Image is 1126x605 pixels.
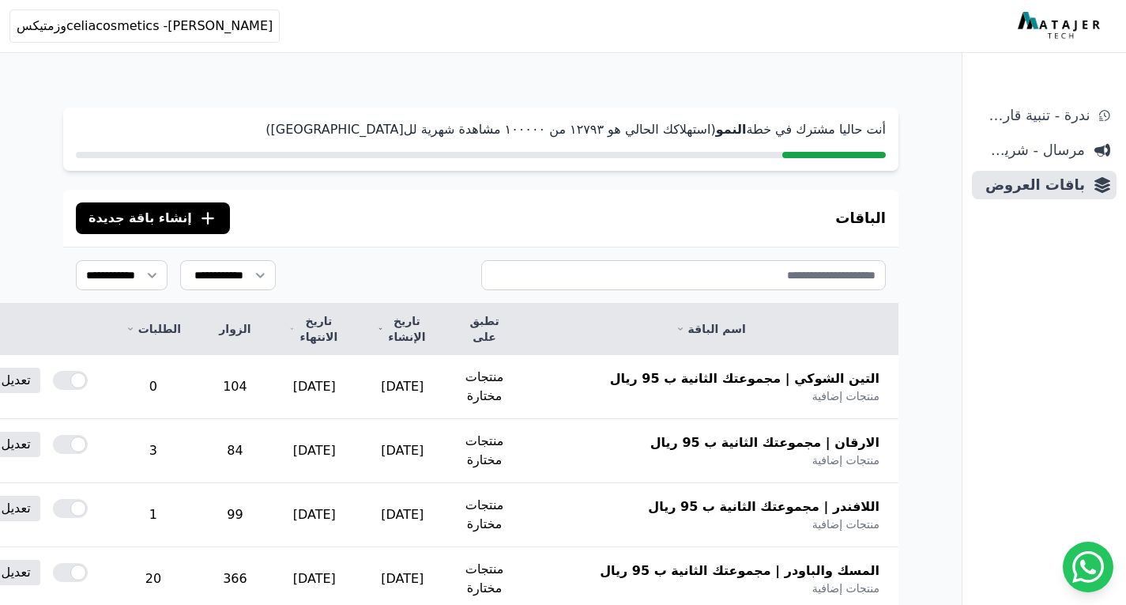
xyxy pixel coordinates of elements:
[812,452,879,468] span: منتجات إضافية
[378,313,427,345] a: تاريخ الإنشاء
[812,516,879,532] span: منتجات إضافية
[200,304,270,355] th: الزوار
[446,304,523,355] th: تطبق على
[446,483,523,547] td: منتجات مختارة
[107,355,200,419] td: 0
[610,369,879,388] span: التين الشوكي | مجموعتك الثانية ب 95 ريال
[9,9,280,43] button: celiacosmetics -[PERSON_NAME]وزمتيكس
[446,419,523,483] td: منتجات مختارة
[76,202,230,234] button: إنشاء باقة جديدة
[812,388,879,404] span: منتجات إضافية
[270,419,359,483] td: [DATE]
[76,120,886,139] p: أنت حاليا مشترك في خطة (استهلاكك الحالي هو ١٢٧٩۳ من ١۰۰۰۰۰ مشاهدة شهرية لل[GEOGRAPHIC_DATA])
[650,433,879,452] span: الارقان | مجموعتك الثانية ب 95 ريال
[978,104,1090,127] span: ندرة - تنبية قارب علي النفاذ
[200,355,270,419] td: 104
[648,497,879,516] span: اللافندر | مجموعتك الثانية ب 95 ريال
[126,321,181,337] a: الطلبات
[270,355,359,419] td: [DATE]
[812,580,879,596] span: منتجات إضافية
[107,483,200,547] td: 1
[359,483,446,547] td: [DATE]
[17,17,273,36] span: celiacosmetics -[PERSON_NAME]وزمتيكس
[359,419,446,483] td: [DATE]
[200,419,270,483] td: 84
[200,483,270,547] td: 99
[107,419,200,483] td: 3
[716,122,747,137] strong: النمو
[270,483,359,547] td: [DATE]
[1018,12,1104,40] img: MatajerTech Logo
[289,313,340,345] a: تاريخ الانتهاء
[978,174,1085,196] span: باقات العروض
[835,207,886,229] h3: الباقات
[600,562,879,580] span: المسك والباودر | مجموعتك الثانية ب 95 ريال
[88,209,192,228] span: إنشاء باقة جديدة
[978,139,1085,161] span: مرسال - شريط دعاية
[541,321,879,337] a: اسم الباقة
[359,355,446,419] td: [DATE]
[446,355,523,419] td: منتجات مختارة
